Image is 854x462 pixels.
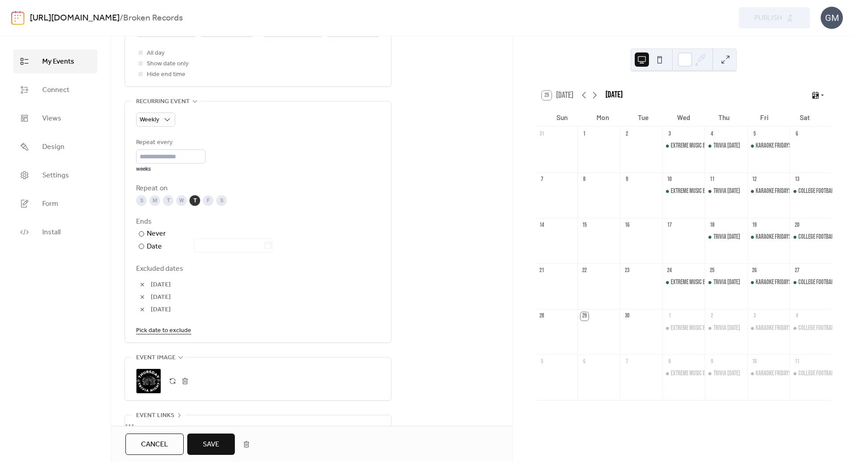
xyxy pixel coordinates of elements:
[538,358,546,366] div: 5
[147,59,189,69] span: Show date only
[705,324,747,333] div: Trivia Thursday
[136,264,380,274] span: Excluded dates
[713,233,740,241] div: Trivia [DATE]
[136,369,161,394] div: ;
[125,415,391,434] div: •••
[662,187,705,196] div: Extreme Music Bingo
[713,369,740,378] div: Trivia [DATE]
[42,85,69,96] span: Connect
[747,187,790,196] div: Karaoke Fridays
[147,48,165,59] span: All day
[147,229,166,239] div: Never
[136,410,174,421] span: Event links
[713,187,740,196] div: Trivia [DATE]
[42,227,60,238] span: Install
[665,130,673,138] div: 3
[821,7,843,29] div: GM
[149,195,160,206] div: M
[538,176,546,184] div: 7
[623,267,631,275] div: 23
[756,141,791,150] div: Karaoke Fridays
[580,130,588,138] div: 1
[750,130,758,138] div: 5
[42,142,64,153] span: Design
[151,292,380,303] span: [DATE]
[538,267,546,275] div: 21
[747,369,790,378] div: Karaoke Fridays
[713,141,740,150] div: Trivia [DATE]
[750,267,758,275] div: 26
[705,369,747,378] div: Trivia Thursday
[708,267,716,275] div: 25
[13,135,97,159] a: Design
[151,305,380,315] span: [DATE]
[187,434,235,455] button: Save
[42,199,58,209] span: Form
[623,176,631,184] div: 9
[747,324,790,333] div: Karaoke Fridays
[623,312,631,320] div: 30
[708,221,716,229] div: 18
[538,312,546,320] div: 28
[704,108,744,127] div: Thu
[662,141,705,150] div: Extreme Music Bingo
[747,233,790,241] div: Karaoke Fridays
[136,325,191,336] span: Pick date to exclude
[790,187,832,196] div: College Football Saturdays
[136,96,190,107] span: Recurring event
[13,163,97,187] a: Settings
[662,278,705,287] div: Extreme Music Bingo
[793,176,801,184] div: 13
[671,369,715,378] div: Extreme Music Bingo
[147,241,272,253] div: Date
[13,49,97,73] a: My Events
[151,280,380,290] span: [DATE]
[141,439,168,450] span: Cancel
[747,278,790,287] div: Karaoke Fridays
[203,195,213,206] div: F
[136,183,378,194] div: Repeat on
[189,195,200,206] div: T
[708,176,716,184] div: 11
[671,141,715,150] div: Extreme Music Bingo
[13,192,97,216] a: Form
[580,267,588,275] div: 22
[42,113,61,124] span: Views
[605,89,623,102] div: [DATE]
[203,439,219,450] span: Save
[793,312,801,320] div: 4
[750,176,758,184] div: 12
[708,358,716,366] div: 9
[671,324,715,333] div: Extreme Music Bingo
[125,434,184,455] a: Cancel
[705,187,747,196] div: Trivia Thursday
[793,221,801,229] div: 20
[136,353,176,363] span: Event image
[580,176,588,184] div: 8
[756,233,791,241] div: Karaoke Fridays
[665,267,673,275] div: 24
[705,278,747,287] div: Trivia Thursday
[580,221,588,229] div: 15
[756,187,791,196] div: Karaoke Fridays
[140,114,159,126] span: Weekly
[623,221,631,229] div: 16
[671,187,715,196] div: Extreme Music Bingo
[665,312,673,320] div: 1
[13,78,97,102] a: Connect
[713,324,740,333] div: Trivia [DATE]
[663,108,704,127] div: Wed
[538,221,546,229] div: 14
[744,108,785,127] div: Fri
[136,195,147,206] div: S
[136,165,205,173] div: weeks
[11,11,24,25] img: logo
[42,170,69,181] span: Settings
[790,369,832,378] div: College Football Saturdays
[136,137,204,148] div: Repeat every
[705,233,747,241] div: Trivia Thursday
[216,195,227,206] div: S
[123,10,183,27] b: Broken Records
[756,324,791,333] div: Karaoke Fridays
[756,278,791,287] div: Karaoke Fridays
